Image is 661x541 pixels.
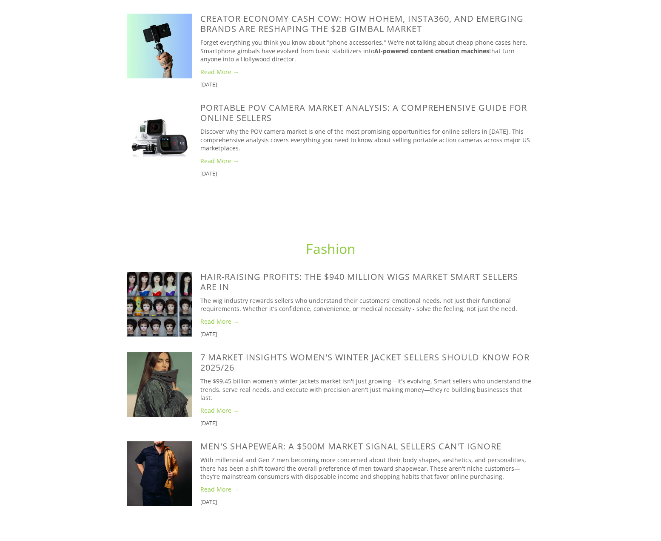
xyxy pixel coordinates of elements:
[200,81,217,88] time: [DATE]
[200,330,217,338] time: [DATE]
[127,272,200,337] a: Hair-Raising Profits: The $940 Million Wigs Market Smart Sellers Are In
[200,485,534,494] a: Read More →
[200,317,534,326] a: Read More →
[306,239,356,258] a: Fashion
[200,377,534,402] p: The $99.45 billion women's winter jackets market isn't just growing—it's evolving. Smart sellers ...
[127,441,200,506] a: Men's Shapewear: A $500M Market Signal Sellers Can't Ignore
[127,352,192,417] img: 7 Market Insights Women's Winter Jacket Sellers Should Know for 2025/26
[200,68,534,76] a: Read More →
[200,498,217,506] time: [DATE]
[200,127,534,153] p: Discover why the POV camera market is one of the most promising opportunities for online sellers ...
[200,406,534,415] a: Read More →
[374,47,489,55] strong: AI-powered content creation machines
[200,38,534,63] p: Forget everything you think you know about "phone accessories." We're not talking about cheap pho...
[127,14,192,78] img: Creator Economy Cash Cow: How Hohem, Insta360, and Emerging Brands Are Reshaping the $2B Gimbal M...
[200,157,534,165] a: Read More →
[200,296,534,313] p: The wig industry rewards sellers who understand their customers' emotional needs, not just their ...
[127,441,192,506] img: Men's Shapewear: A $500M Market Signal Sellers Can't Ignore
[127,352,200,417] a: 7 Market Insights Women's Winter Jacket Sellers Should Know for 2025/26
[200,271,518,293] a: Hair-Raising Profits: The $940 Million Wigs Market Smart Sellers Are In
[200,351,530,373] a: 7 Market Insights Women's Winter Jacket Sellers Should Know for 2025/26
[127,103,200,167] a: Portable POV Camera Market Analysis: A Comprehensive Guide for Online Sellers
[200,456,534,481] p: With millennial and Gen Z men becoming more concerned about their body shapes, aesthetics, and pe...
[200,440,501,452] a: Men's Shapewear: A $500M Market Signal Sellers Can't Ignore
[200,13,524,35] a: Creator Economy Cash Cow: How Hohem, Insta360, and Emerging Brands Are Reshaping the $2B Gimbal M...
[127,103,192,167] img: Portable POV Camera Market Analysis: A Comprehensive Guide for Online Sellers
[200,102,527,124] a: Portable POV Camera Market Analysis: A Comprehensive Guide for Online Sellers
[127,14,200,78] a: Creator Economy Cash Cow: How Hohem, Insta360, and Emerging Brands Are Reshaping the $2B Gimbal M...
[200,419,217,427] time: [DATE]
[127,272,192,337] img: Hair-Raising Profits: The $940 Million Wigs Market Smart Sellers Are In
[200,170,217,177] time: [DATE]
